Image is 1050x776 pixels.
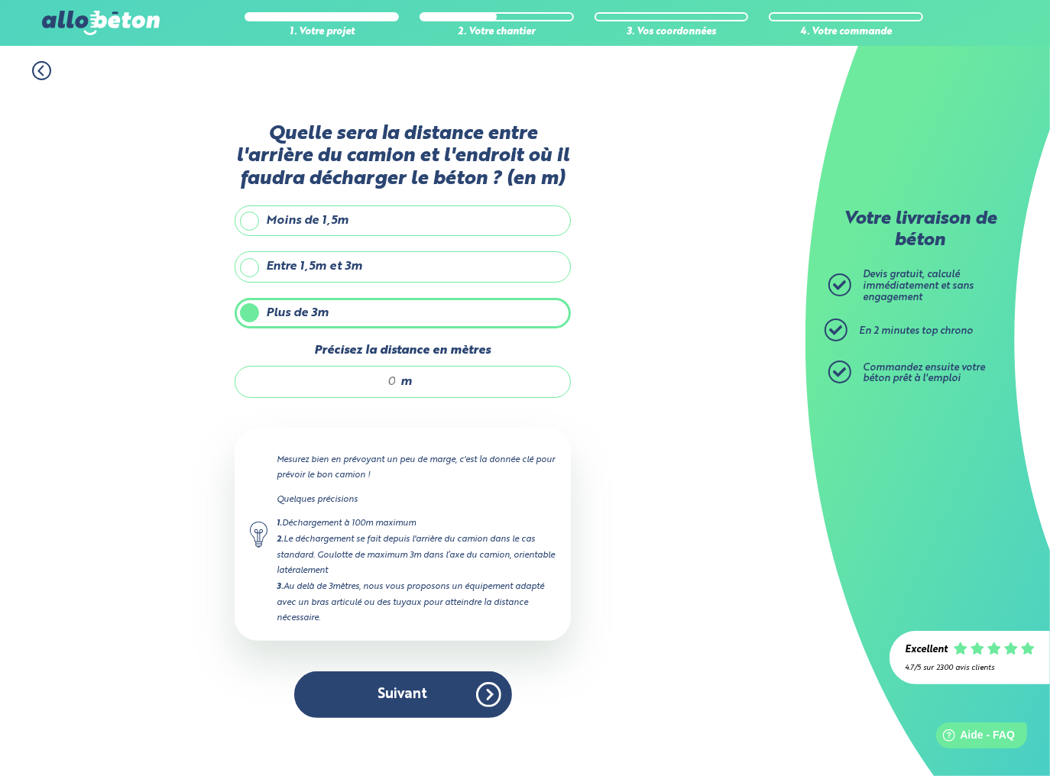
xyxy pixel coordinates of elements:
p: Quelques précisions [277,492,556,507]
label: Plus de 3m [235,298,571,328]
input: 0 [251,374,397,390]
div: Le déchargement se fait depuis l'arrière du camion dans le cas standard. Goulotte de maximum 3m d... [277,532,556,578]
div: Déchargement à 100m maximum [277,516,556,532]
label: Quelle sera la distance entre l'arrière du camion et l'endroit où il faudra décharger le béton ? ... [235,123,571,190]
label: Précisez la distance en mètres [235,344,571,357]
div: 1. Votre projet [245,27,399,38]
div: 3. Vos coordonnées [595,27,749,38]
p: Mesurez bien en prévoyant un peu de marge, c'est la donnée clé pour prévoir le bon camion ! [277,452,556,483]
p: Votre livraison de béton [832,209,1008,251]
strong: 1. [277,519,282,528]
label: Entre 1,5m et 3m [235,251,571,282]
span: En 2 minutes top chrono [859,326,973,336]
strong: 3. [277,583,284,591]
span: Commandez ensuite votre béton prêt à l'emploi [863,363,985,384]
strong: 2. [277,535,284,544]
span: m [400,375,412,389]
div: Excellent [905,645,948,656]
div: Au delà de 3mètres, nous vous proposons un équipement adapté avec un bras articulé ou des tuyaux ... [277,579,556,626]
label: Moins de 1,5m [235,205,571,236]
div: 4.7/5 sur 2300 avis clients [905,664,1035,672]
button: Suivant [294,671,512,718]
iframe: Help widget launcher [914,716,1033,759]
span: Devis gratuit, calculé immédiatement et sans engagement [863,270,974,302]
div: 2. Votre chantier [420,27,574,38]
img: allobéton [42,11,160,35]
div: 4. Votre commande [769,27,923,38]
